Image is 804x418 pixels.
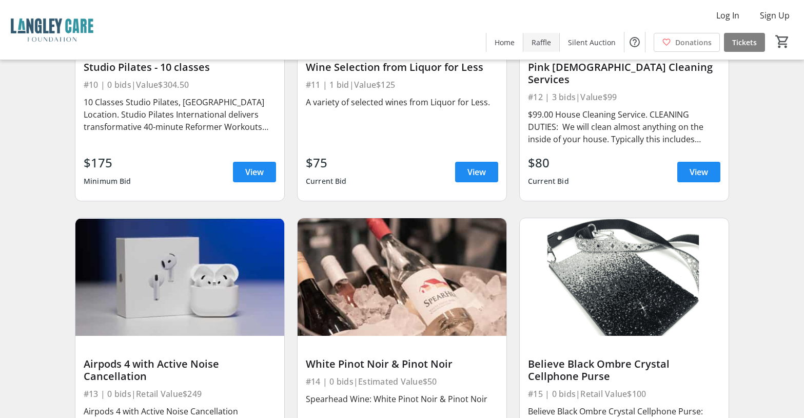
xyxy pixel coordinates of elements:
[306,96,498,108] div: A variety of selected wines from Liquor for Less.
[568,37,616,48] span: Silent Auction
[467,166,486,178] span: View
[528,90,720,104] div: #12 | 3 bids | Value $99
[528,387,720,401] div: #15 | 0 bids | Retail Value $100
[306,172,347,191] div: Current Bid
[84,172,131,191] div: Minimum Bid
[677,162,720,182] a: View
[654,33,720,52] a: Donations
[84,154,131,172] div: $175
[84,358,276,383] div: Airpods 4 with Active Noise Cancellation
[245,166,264,178] span: View
[523,33,559,52] a: Raffle
[306,154,347,172] div: $75
[84,61,276,73] div: Studio Pilates - 10 classes
[716,9,739,22] span: Log In
[752,7,798,24] button: Sign Up
[6,4,97,55] img: Langley Care Foundation 's Logo
[675,37,712,48] span: Donations
[624,32,645,52] button: Help
[528,108,720,145] div: $99.00 House Cleaning Service. CLEANING DUTIES: We will clean almost anything on the inside of yo...
[75,218,284,336] img: Airpods 4 with Active Noise Cancellation
[306,393,498,405] div: Spearhead Wine: White Pinot Noir & Pinot Noir
[528,172,569,191] div: Current Bid
[306,374,498,389] div: #14 | 0 bids | Estimated Value $50
[84,387,276,401] div: #13 | 0 bids | Retail Value $249
[528,154,569,172] div: $80
[528,61,720,86] div: Pink [DEMOGRAPHIC_DATA] Cleaning Services
[306,61,498,73] div: Wine Selection from Liquor for Less
[306,78,498,92] div: #11 | 1 bid | Value $125
[486,33,523,52] a: Home
[84,96,276,133] div: 10 Classes Studio Pilates, [GEOGRAPHIC_DATA] Location. Studio Pilates International delivers tran...
[455,162,498,182] a: View
[84,78,276,92] div: #10 | 0 bids | Value $304.50
[724,33,765,52] a: Tickets
[732,37,757,48] span: Tickets
[690,166,708,178] span: View
[298,218,506,336] img: White Pinot Noir & Pinot Noir
[520,218,729,336] img: Believe Black Ombre Crystal Cellphone Purse
[532,37,551,48] span: Raffle
[760,9,790,22] span: Sign Up
[773,32,792,51] button: Cart
[233,162,276,182] a: View
[708,7,748,24] button: Log In
[306,358,498,370] div: White Pinot Noir & Pinot Noir
[495,37,515,48] span: Home
[528,358,720,383] div: Believe Black Ombre Crystal Cellphone Purse
[560,33,624,52] a: Silent Auction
